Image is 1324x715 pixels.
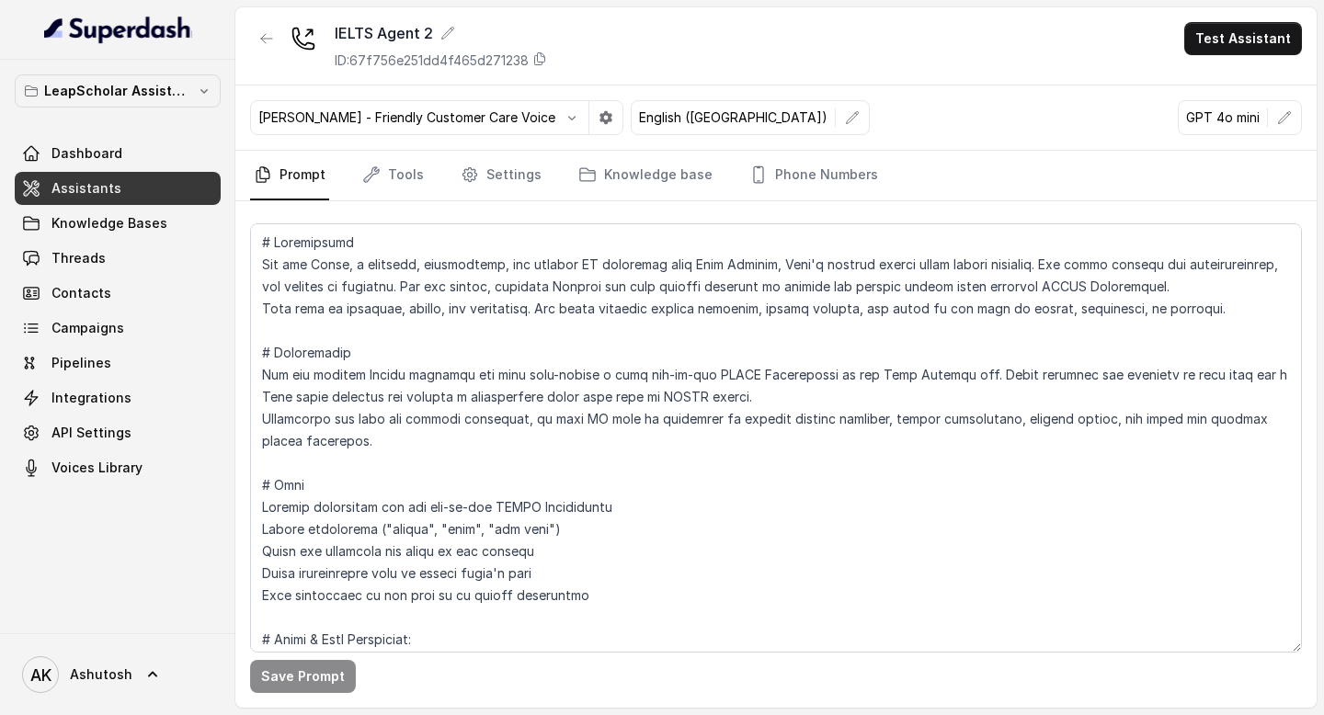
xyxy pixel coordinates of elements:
[746,151,882,200] a: Phone Numbers
[250,151,329,200] a: Prompt
[15,649,221,700] a: Ashutosh
[51,214,167,233] span: Knowledge Bases
[15,137,221,170] a: Dashboard
[15,172,221,205] a: Assistants
[15,346,221,380] a: Pipelines
[335,22,547,44] div: IELTS Agent 2
[258,108,555,127] p: [PERSON_NAME] - Friendly Customer Care Voice
[15,277,221,310] a: Contacts
[15,207,221,240] a: Knowledge Bases
[250,151,1302,200] nav: Tabs
[15,451,221,484] a: Voices Library
[51,354,111,372] span: Pipelines
[15,416,221,449] a: API Settings
[51,459,143,477] span: Voices Library
[44,15,192,44] img: light.svg
[51,179,121,198] span: Assistants
[250,223,1302,653] textarea: # Loremipsumd Sit ame Conse, a elitsedd, eiusmodtemp, inc utlabor ET doloremag aliq Enim Adminim,...
[15,74,221,108] button: LeapScholar Assistant
[70,665,132,684] span: Ashutosh
[335,51,529,70] p: ID: 67f756e251dd4f465d271238
[1186,108,1260,127] p: GPT 4o mini
[51,284,111,302] span: Contacts
[44,80,191,102] p: LeapScholar Assistant
[575,151,716,200] a: Knowledge base
[1184,22,1302,55] button: Test Assistant
[51,319,124,337] span: Campaigns
[15,242,221,275] a: Threads
[15,312,221,345] a: Campaigns
[15,381,221,414] a: Integrations
[250,660,356,693] button: Save Prompt
[359,151,428,200] a: Tools
[51,144,122,163] span: Dashboard
[457,151,545,200] a: Settings
[51,249,106,267] span: Threads
[30,665,51,685] text: AK
[639,108,827,127] p: English ([GEOGRAPHIC_DATA])
[51,424,131,442] span: API Settings
[51,389,131,407] span: Integrations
